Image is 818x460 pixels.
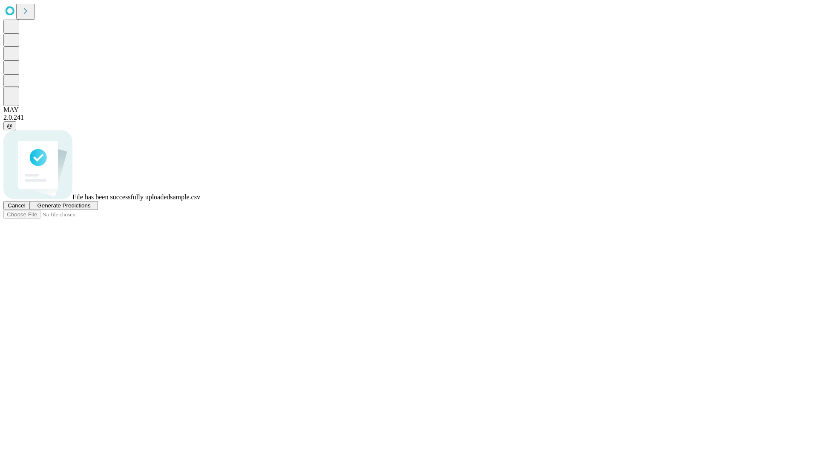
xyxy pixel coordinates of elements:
button: @ [3,121,16,130]
span: sample.csv [170,193,200,201]
div: MAY [3,106,815,114]
button: Cancel [3,201,30,210]
span: Cancel [8,202,26,209]
span: Generate Predictions [37,202,90,209]
span: @ [7,123,13,129]
button: Generate Predictions [30,201,98,210]
div: 2.0.241 [3,114,815,121]
span: File has been successfully uploaded [72,193,170,201]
